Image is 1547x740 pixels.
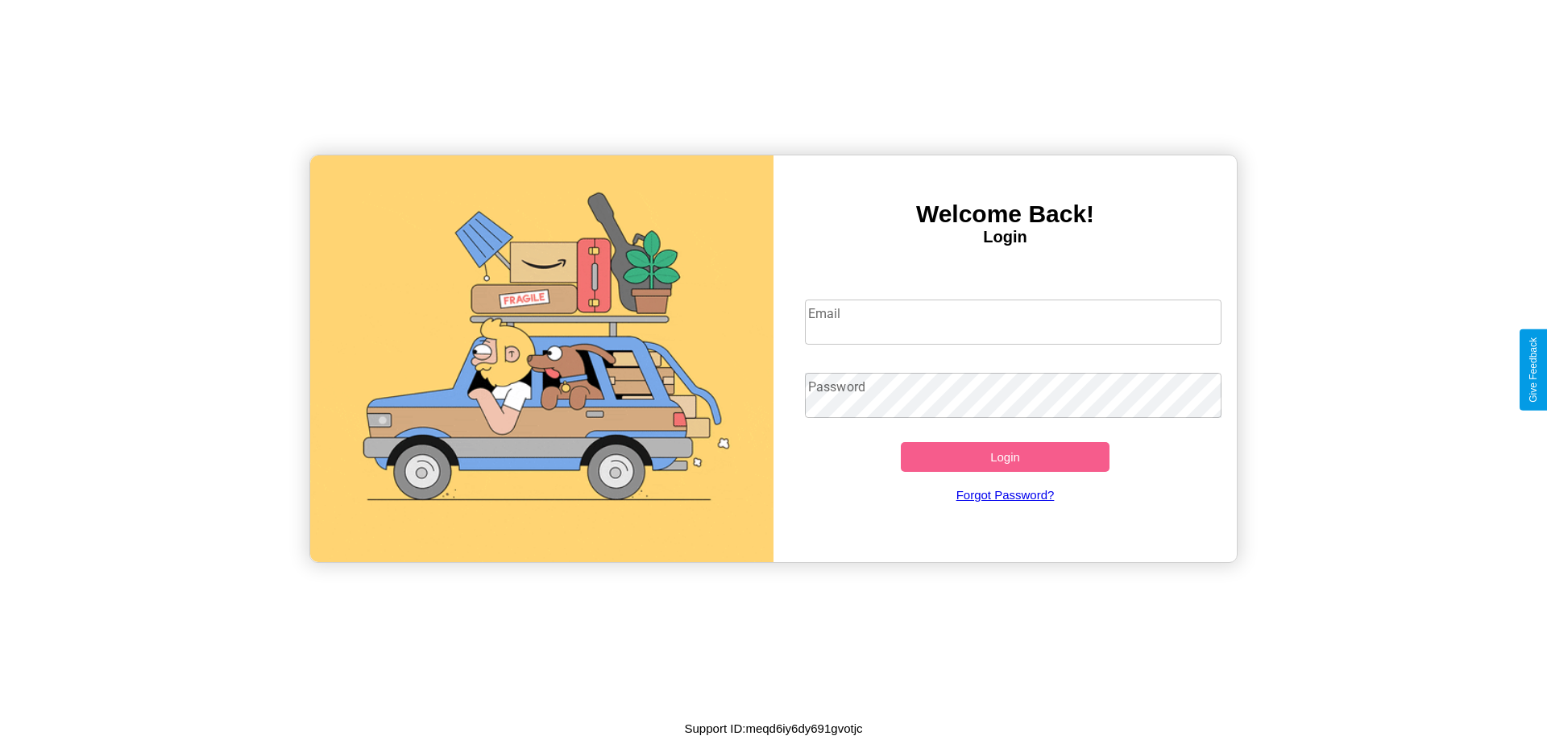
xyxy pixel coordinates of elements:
[685,717,863,739] p: Support ID: meqd6iy6dy691gvotjc
[310,155,773,562] img: gif
[1528,337,1539,403] div: Give Feedback
[773,228,1237,246] h4: Login
[901,442,1109,472] button: Login
[797,472,1214,518] a: Forgot Password?
[773,201,1237,228] h3: Welcome Back!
